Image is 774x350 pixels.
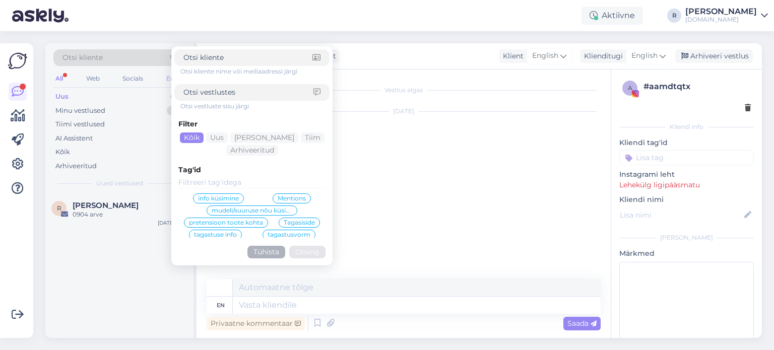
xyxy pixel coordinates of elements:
div: Kõik [180,132,204,143]
input: Filtreeri tag'idega [178,177,326,188]
span: tagastuse info [194,232,237,238]
div: R [667,9,681,23]
div: AI Assistent [55,133,93,144]
div: Kõik [55,147,70,157]
p: Instagrami leht [619,169,754,180]
p: Märkmed [619,248,754,259]
div: [PERSON_NAME] [619,233,754,242]
span: a [628,84,632,92]
div: Otsi vestluste sisu järgi [180,102,330,111]
span: R [57,204,61,212]
div: en [217,297,225,314]
div: Vestlus algas [207,86,601,95]
div: Uus [55,92,69,102]
div: [PERSON_NAME] [685,8,757,16]
div: 18 [167,106,183,116]
span: Otsi kliente [62,52,103,63]
div: Otsi kliente nime või meiliaadressi järgi [180,67,330,76]
p: Lehekülg ligipääsmatu [619,180,754,190]
span: English [532,50,558,61]
div: [DATE] [207,107,601,116]
div: Klient [499,51,524,61]
div: Web [84,72,102,85]
div: Arhiveeri vestlus [675,49,753,63]
input: Lisa nimi [620,209,742,221]
div: Arhiveeritud [55,161,97,171]
div: Socials [120,72,145,85]
img: Askly Logo [8,51,27,71]
div: [DATE] 15:15 [158,219,187,227]
div: [DOMAIN_NAME] [685,16,757,24]
div: All [53,72,65,85]
div: 1 [171,119,183,129]
div: Filter [178,119,326,129]
span: Uued vestlused [96,179,143,188]
span: Saada [567,319,597,328]
input: Otsi vestlustes [183,87,313,98]
div: Email [164,72,185,85]
input: Otsi kliente [183,52,312,63]
input: Lisa tag [619,150,754,165]
span: pretensioon toote kohta [189,220,263,226]
div: Klienditugi [580,51,623,61]
div: # aamdtqtx [643,81,751,93]
div: Minu vestlused [55,106,105,116]
div: Kliendi info [619,122,754,131]
p: Kliendi nimi [619,194,754,205]
div: Privaatne kommentaar [207,317,305,330]
span: English [631,50,658,61]
div: Tag'id [178,165,326,175]
p: Kliendi tag'id [619,137,754,148]
div: 0904 arve [73,210,187,219]
span: Reene Helberg [73,201,139,210]
div: Aktiivne [582,7,643,25]
a: [PERSON_NAME][DOMAIN_NAME] [685,8,768,24]
div: 1 [171,92,183,102]
div: Tiimi vestlused [55,119,105,129]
